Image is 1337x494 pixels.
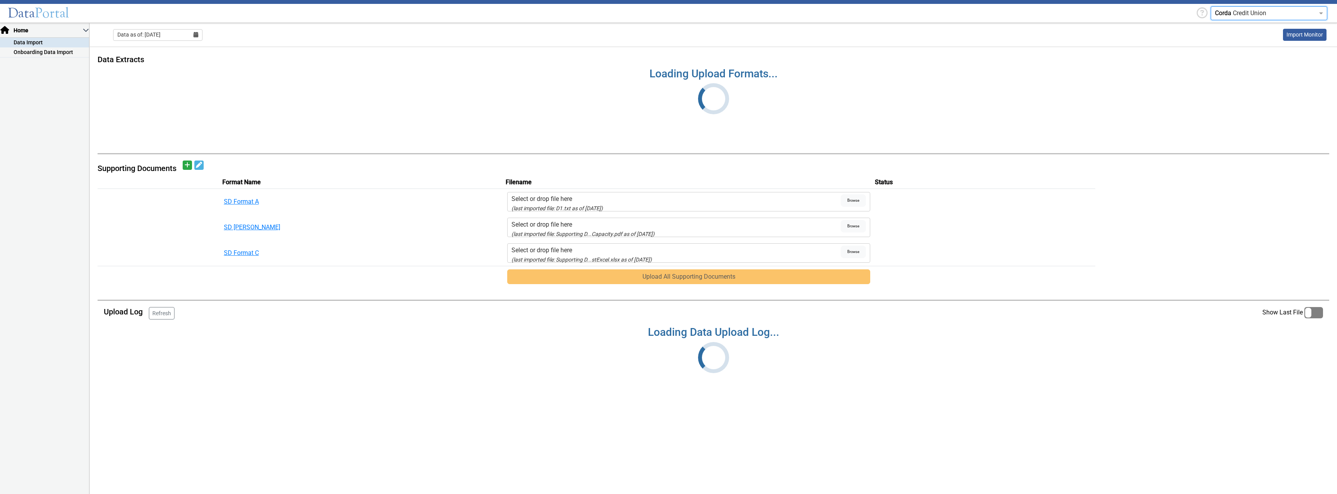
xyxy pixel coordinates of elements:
h5: Data Extracts [98,55,1329,64]
ng-select: Corda Credit Union [1211,6,1327,20]
th: Format Name [221,176,405,189]
small: Supporting Doc - Format B - Capital Stock and Borrowing Capacity.pdf [511,231,655,237]
div: Help [1194,6,1211,21]
button: SD Format A [224,197,402,206]
i: undefined [692,77,735,120]
h5: Supporting Documents [98,164,180,173]
div: Select or drop file here [511,246,841,255]
span: Data as of: [DATE] [117,31,161,39]
h3: Loading Data Upload Log... [98,326,1329,339]
div: Select or drop file here [511,194,841,204]
h5: Upload Log [104,307,143,316]
table: SupportingDocs [98,176,1329,287]
th: Filename [504,176,874,189]
button: Add document [183,161,192,170]
span: Browse [841,246,866,258]
div: Select or drop file here [511,220,841,229]
span: Browse [841,220,866,232]
label: Show Last File [1262,307,1323,318]
button: Edit document [194,161,204,170]
small: Supporting Doc - Format C -TestExcel.xlsx [511,257,652,263]
th: Status [873,176,1095,189]
span: Home [13,26,83,35]
span: Data [8,5,35,21]
h3: Loading Upload Formats... [98,67,1329,80]
span: Portal [35,5,69,21]
small: D1.txt [511,205,603,211]
button: SD Format C [224,248,402,258]
app-toggle-switch: Enable this to show only the last file loaded [1262,307,1323,319]
span: Browse [841,194,866,207]
i: undefined [692,336,735,379]
a: This is available for Darling Employees only [1283,29,1327,41]
button: Refresh [149,307,175,319]
button: SD [PERSON_NAME] [224,223,402,232]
